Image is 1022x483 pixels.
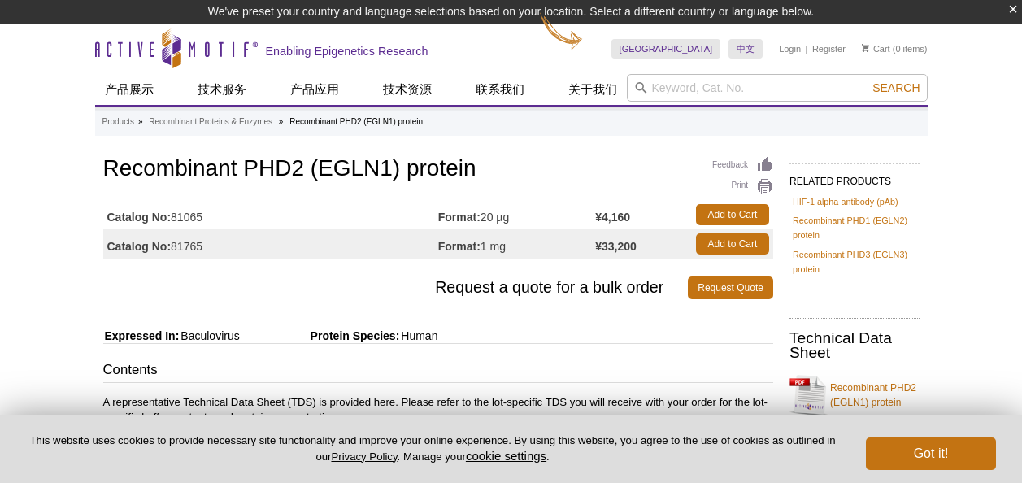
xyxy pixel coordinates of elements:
[102,115,134,129] a: Products
[281,74,349,105] a: 产品应用
[188,74,256,105] a: 技术服务
[712,178,773,196] a: Print
[540,12,583,50] img: Change Here
[107,239,172,254] strong: Catalog No:
[289,117,423,126] li: Recombinant PHD2 (EGLN1) protein
[793,247,916,276] a: Recombinant PHD3 (EGLN3) protein
[728,39,763,59] a: 中文
[243,329,400,342] span: Protein Species:
[399,329,437,342] span: Human
[266,44,428,59] h2: Enabling Epigenetics Research
[438,229,595,259] td: 1 mg
[103,200,438,229] td: 81065
[696,233,769,255] a: Add to Cart
[149,115,272,129] a: Recombinant Proteins & Enzymes
[793,213,916,242] a: Recombinant PHD1 (EGLN2) protein
[812,43,846,54] a: Register
[712,156,773,174] a: Feedback
[26,433,839,464] p: This website uses cookies to provide necessary site functionality and improve your online experie...
[373,74,441,105] a: 技术资源
[868,80,924,95] button: Search
[862,44,869,52] img: Your Cart
[789,331,920,360] h2: Technical Data Sheet
[862,43,890,54] a: Cart
[793,194,898,209] a: HIF-1 alpha antibody (pAb)
[789,163,920,192] h2: RELATED PRODUCTS
[95,74,163,105] a: 产品展示
[438,210,481,224] strong: Format:
[779,43,801,54] a: Login
[438,239,481,254] strong: Format:
[611,39,721,59] a: [GEOGRAPHIC_DATA]
[595,239,637,254] strong: ¥33,200
[559,74,627,105] a: 关于我们
[595,210,630,224] strong: ¥4,160
[466,74,534,105] a: 联系我们
[103,360,773,383] h3: Contents
[806,39,808,59] li: |
[438,200,595,229] td: 20 µg
[279,117,284,126] li: »
[138,117,143,126] li: »
[103,329,180,342] span: Expressed In:
[107,210,172,224] strong: Catalog No:
[466,449,546,463] button: cookie settings
[103,229,438,259] td: 81765
[866,437,996,470] button: Got it!
[627,74,928,102] input: Keyword, Cat. No.
[103,156,773,184] h1: Recombinant PHD2 (EGLN1) protein
[789,371,920,420] a: Recombinant PHD2 (EGLN1) protein
[179,329,239,342] span: Baculovirus
[862,39,928,59] li: (0 items)
[688,276,773,299] a: Request Quote
[331,450,397,463] a: Privacy Policy
[103,276,689,299] span: Request a quote for a bulk order
[103,395,773,424] p: A representative Technical Data Sheet (TDS) is provided here. Please refer to the lot-specific TD...
[696,204,769,225] a: Add to Cart
[872,81,920,94] span: Search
